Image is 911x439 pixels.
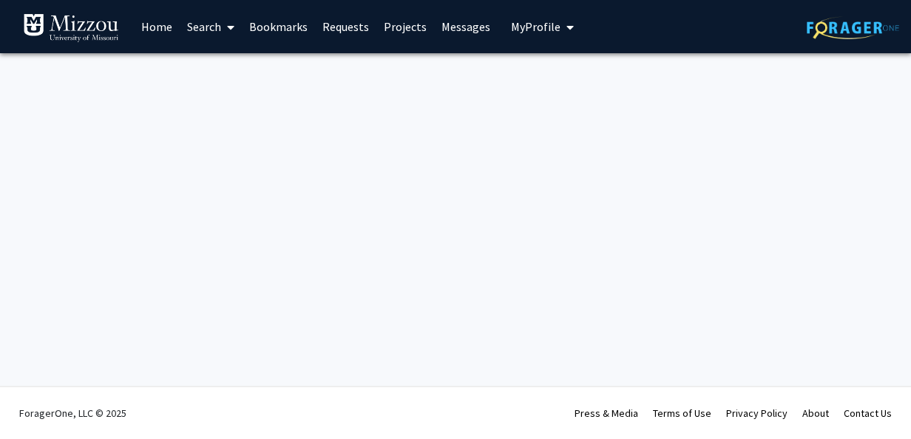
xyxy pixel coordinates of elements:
[511,19,561,34] span: My Profile
[653,406,711,420] a: Terms of Use
[844,406,892,420] a: Contact Us
[807,16,899,39] img: ForagerOne Logo
[180,1,242,52] a: Search
[434,1,498,52] a: Messages
[802,406,829,420] a: About
[376,1,434,52] a: Projects
[11,372,63,428] iframe: Chat
[726,406,788,420] a: Privacy Policy
[575,406,638,420] a: Press & Media
[19,387,126,439] div: ForagerOne, LLC © 2025
[242,1,315,52] a: Bookmarks
[134,1,180,52] a: Home
[315,1,376,52] a: Requests
[23,13,119,43] img: University of Missouri Logo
